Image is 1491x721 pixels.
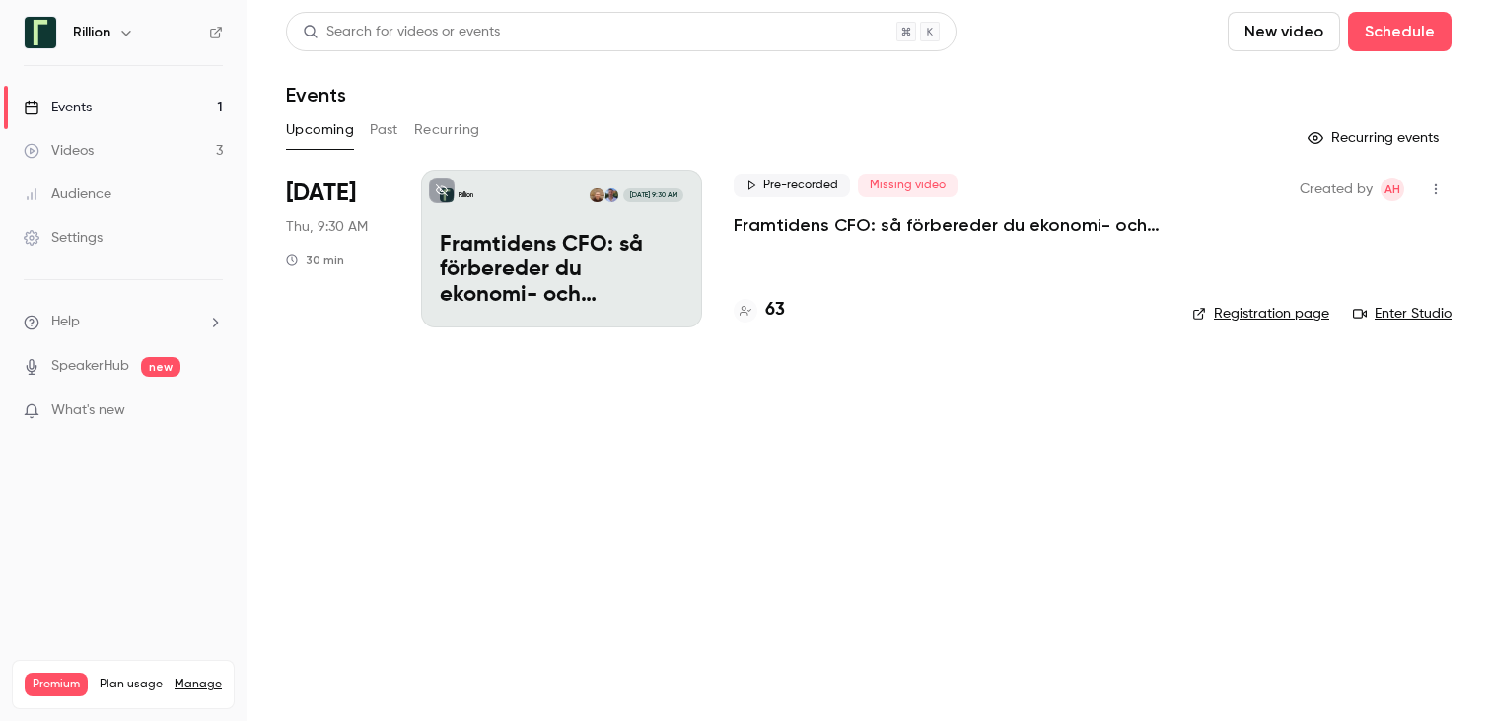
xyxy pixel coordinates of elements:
[24,98,92,117] div: Events
[24,228,103,248] div: Settings
[1353,304,1452,324] a: Enter Studio
[734,174,850,197] span: Pre-recorded
[590,188,603,202] img: Monika Pers
[286,114,354,146] button: Upcoming
[858,174,958,197] span: Missing video
[286,83,346,107] h1: Events
[459,190,473,200] p: Rillion
[175,677,222,692] a: Manage
[141,357,180,377] span: new
[414,114,480,146] button: Recurring
[286,178,356,209] span: [DATE]
[100,677,163,692] span: Plan usage
[1348,12,1452,51] button: Schedule
[286,170,390,327] div: Aug 28 Thu, 9:30 AM (Europe/Stockholm)
[303,22,500,42] div: Search for videos or events
[51,312,80,332] span: Help
[73,23,110,42] h6: Rillion
[734,297,785,324] a: 63
[370,114,398,146] button: Past
[440,233,683,309] p: Framtidens CFO: så förbereder du ekonomi- och finansfunktionen för AI-eran​
[765,297,785,324] h4: 63
[734,213,1161,237] a: Framtidens CFO: så förbereder du ekonomi- och finansfunktionen för AI-eran​
[286,217,368,237] span: Thu, 9:30 AM
[24,312,223,332] li: help-dropdown-opener
[1299,122,1452,154] button: Recurring events
[25,17,56,48] img: Rillion
[286,252,344,268] div: 30 min
[51,400,125,421] span: What's new
[1228,12,1340,51] button: New video
[51,356,129,377] a: SpeakerHub
[24,184,111,204] div: Audience
[604,188,618,202] img: Charles Wade
[25,673,88,696] span: Premium
[1384,178,1400,201] span: AH
[421,170,702,327] a: Framtidens CFO: så förbereder du ekonomi- och finansfunktionen för AI-eran​RillionCharles WadeMon...
[1192,304,1329,324] a: Registration page
[1300,178,1373,201] span: Created by
[623,188,682,202] span: [DATE] 9:30 AM
[199,402,223,420] iframe: Noticeable Trigger
[24,141,94,161] div: Videos
[1381,178,1404,201] span: Adam Holmgren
